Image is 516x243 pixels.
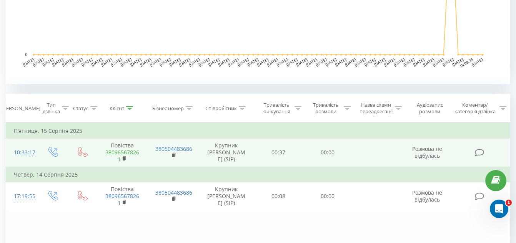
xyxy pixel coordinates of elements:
[305,57,318,67] text: [DATE]
[373,57,386,67] text: [DATE]
[403,57,416,67] text: [DATE]
[266,57,279,67] text: [DATE]
[110,57,123,67] text: [DATE]
[73,105,88,112] div: Статус
[276,57,289,67] text: [DATE]
[14,145,30,160] div: 10:33:17
[303,139,352,167] td: 00:00
[261,102,293,115] div: Тривалість очікування
[6,167,510,182] td: Четвер, 14 Серпня 2025
[130,57,142,67] text: [DATE]
[506,200,512,206] span: 1
[205,105,237,112] div: Співробітник
[325,57,337,67] text: [DATE]
[14,189,30,204] div: 17:19:55
[254,182,303,210] td: 00:08
[354,57,367,67] text: [DATE]
[227,57,240,67] text: [DATE]
[139,57,152,67] text: [DATE]
[412,189,442,203] span: Розмова не відбулась
[188,57,201,67] text: [DATE]
[422,57,435,67] text: [DATE]
[471,57,484,67] text: [DATE]
[217,57,230,67] text: [DATE]
[286,57,298,67] text: [DATE]
[310,102,342,115] div: Тривалість розмови
[459,57,474,68] text: 19.08.25
[22,57,35,67] text: [DATE]
[97,182,148,210] td: Повіства
[120,57,133,67] text: [DATE]
[303,182,352,210] td: 00:00
[254,139,303,167] td: 00:37
[152,105,184,112] div: Бізнес номер
[100,57,113,67] text: [DATE]
[453,102,498,115] div: Коментар/категорія дзвінка
[178,57,191,67] text: [DATE]
[32,57,45,67] text: [DATE]
[6,123,510,139] td: П’ятниця, 15 Серпня 2025
[198,57,211,67] text: [DATE]
[155,145,192,152] a: 380504483686
[168,57,181,67] text: [DATE]
[61,57,74,67] text: [DATE]
[199,182,254,210] td: Крупник [PERSON_NAME] (SIP)
[105,149,139,163] a: 380965678261
[81,57,93,67] text: [DATE]
[110,105,124,112] div: Клієнт
[199,139,254,167] td: Крупник [PERSON_NAME] (SIP)
[442,57,454,67] text: [DATE]
[411,102,449,115] div: Аудіозапис розмови
[159,57,171,67] text: [DATE]
[42,57,55,67] text: [DATE]
[364,57,376,67] text: [DATE]
[2,105,40,112] div: [PERSON_NAME]
[256,57,269,67] text: [DATE]
[97,139,148,167] td: Повіства
[413,57,425,67] text: [DATE]
[90,57,103,67] text: [DATE]
[149,57,162,67] text: [DATE]
[208,57,220,67] text: [DATE]
[25,53,27,57] text: 0
[490,200,508,218] iframe: Intercom live chat
[432,57,445,67] text: [DATE]
[315,57,328,67] text: [DATE]
[237,57,250,67] text: [DATE]
[246,57,259,67] text: [DATE]
[360,102,393,115] div: Назва схеми переадресації
[43,102,60,115] div: Тип дзвінка
[71,57,84,67] text: [DATE]
[451,57,464,67] text: [DATE]
[52,57,64,67] text: [DATE]
[105,192,139,207] a: 380965678261
[412,145,442,159] span: Розмова не відбулась
[335,57,347,67] text: [DATE]
[344,57,357,67] text: [DATE]
[295,57,308,67] text: [DATE]
[155,189,192,196] a: 380504483686
[383,57,396,67] text: [DATE]
[393,57,406,67] text: [DATE]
